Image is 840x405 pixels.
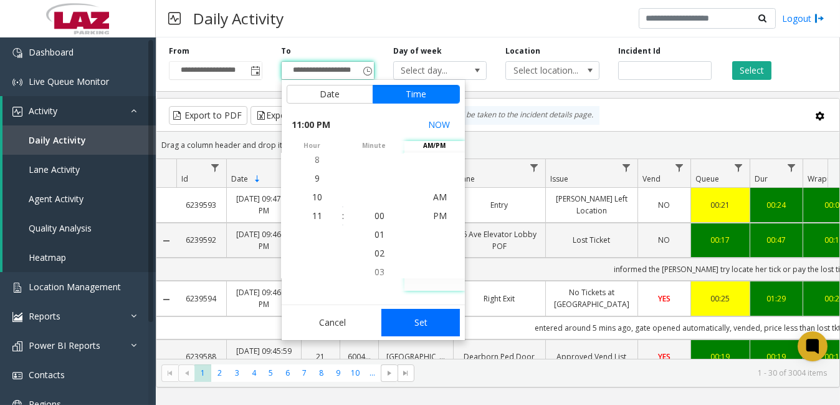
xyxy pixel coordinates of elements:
button: Date tab [287,85,373,104]
a: Entry [461,199,538,211]
span: Lane Activity [29,163,80,175]
a: 00:17 [699,234,742,246]
span: Agent Activity [29,193,84,205]
span: Vend [642,173,661,184]
a: Daily Activity [2,125,156,155]
button: Export to PDF [169,106,247,125]
span: Page 1 [194,364,211,381]
span: Page 6 [279,364,296,381]
a: 00:19 [699,351,742,363]
span: Page 3 [229,364,246,381]
a: Agent Activity [2,184,156,213]
span: AM/PM [404,141,465,150]
span: Contacts [29,369,65,381]
span: NO [659,200,671,210]
a: 6 Ave Elevator Lobby POF [461,228,538,252]
div: Data table [156,159,839,359]
span: hour [282,141,342,150]
h3: Daily Activity [187,3,290,34]
span: 00 [375,210,384,222]
span: Page 7 [296,364,313,381]
span: Lane [458,173,475,184]
a: 6239593 [184,199,219,211]
a: Lane Filter Menu [526,159,543,176]
a: Vend Filter Menu [671,159,688,176]
span: Page 4 [246,364,262,381]
button: Time tab [373,85,460,104]
label: Day of week [393,46,442,57]
label: Location [505,46,540,57]
span: NO [659,235,671,245]
span: 02 [375,247,384,259]
span: Page 10 [347,364,364,381]
a: Lost Ticket [553,234,630,246]
span: Sortable [252,174,262,184]
a: Collapse Details [156,236,176,246]
span: Go to the last page [401,368,411,378]
a: 600405 [348,351,371,363]
span: Page 8 [313,364,330,381]
span: 11 [312,210,322,222]
img: pageIcon [168,3,181,34]
span: 01 [375,228,384,240]
a: Quality Analysis [2,213,156,243]
div: 00:21 [699,199,742,211]
span: Toggle popup [360,62,374,79]
span: 11:00 PM [292,116,330,134]
img: 'icon' [12,283,22,293]
div: By clicking Incident row you will be taken to the incident details page. [340,106,599,125]
label: To [281,46,291,57]
span: YES [658,351,671,362]
div: Drag a column header and drop it here to group by that column [156,134,839,156]
a: [GEOGRAPHIC_DATA] [386,351,446,363]
span: Id [181,173,188,184]
span: Reports [29,310,60,322]
span: Queue [695,173,719,184]
div: : [342,210,344,222]
span: Dur [755,173,768,184]
a: 00:25 [699,293,742,305]
a: [PERSON_NAME] Left Location [553,193,630,217]
span: Location Management [29,281,121,293]
span: YES [658,293,671,304]
img: 'icon' [12,371,22,381]
a: NO [646,234,683,246]
img: 'icon' [12,341,22,351]
a: 6239588 [184,351,219,363]
button: Select [732,61,771,80]
a: 00:47 [758,234,795,246]
a: 00:19 [758,351,795,363]
a: 01:29 [758,293,795,305]
a: YES [646,293,683,305]
img: 'icon' [12,107,22,117]
label: From [169,46,189,57]
span: Go to the next page [381,364,398,382]
a: Queue Filter Menu [730,159,747,176]
div: 00:24 [758,199,795,211]
span: Activity [29,105,57,117]
img: 'icon' [12,77,22,87]
span: Page 5 [262,364,279,381]
span: Issue [550,173,568,184]
a: 6239594 [184,293,219,305]
a: Right Exit [461,293,538,305]
span: Live Queue Monitor [29,76,109,87]
span: Page 2 [211,364,228,381]
span: Page 11 [364,364,381,381]
label: Incident Id [618,46,661,57]
span: AM [433,191,447,203]
a: Dearborn Ped Door [461,351,538,363]
a: 6239592 [184,234,219,246]
a: [DATE] 09:46:17 PM [234,286,294,310]
a: No Tickets at [GEOGRAPHIC_DATA] [553,286,630,310]
a: YES [646,351,683,363]
span: Heatmap [29,251,66,263]
a: Id Filter Menu [207,159,224,176]
a: [DATE] 09:45:59 PM [234,345,294,369]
